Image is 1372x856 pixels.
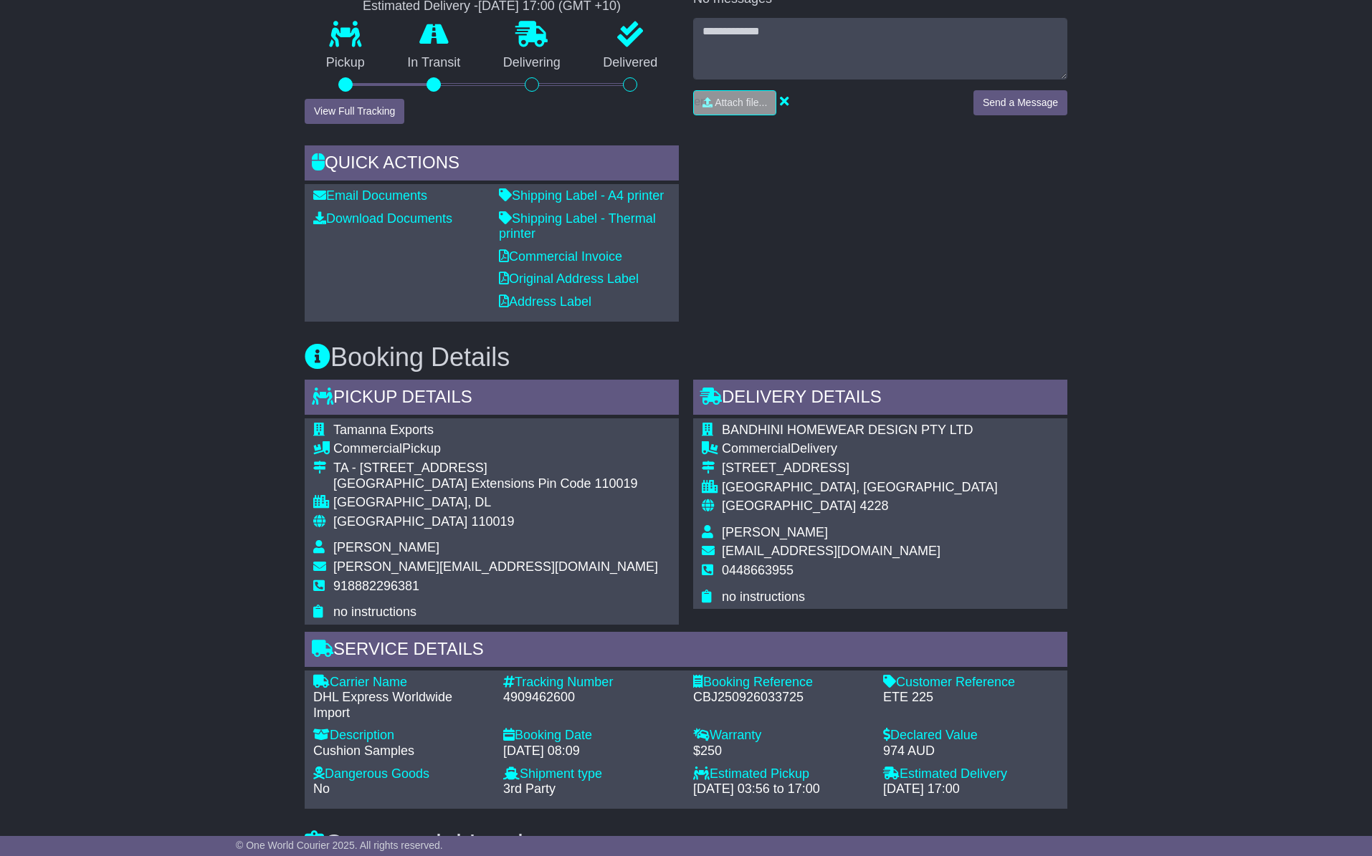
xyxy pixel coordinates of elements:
[883,782,1059,797] div: [DATE] 17:00
[722,441,998,457] div: Delivery
[503,728,679,744] div: Booking Date
[693,690,869,706] div: CBJ250926033725
[333,476,658,492] div: [GEOGRAPHIC_DATA] Extensions Pin Code 110019
[499,294,591,309] a: Address Label
[305,380,679,418] div: Pickup Details
[333,441,658,457] div: Pickup
[973,90,1067,115] button: Send a Message
[883,744,1059,759] div: 974 AUD
[499,271,639,286] a: Original Address Label
[499,188,664,203] a: Shipping Label - A4 printer
[333,559,658,574] span: [PERSON_NAME][EMAIL_ADDRESS][DOMAIN_NAME]
[471,514,514,529] span: 110019
[313,766,489,782] div: Dangerous Goods
[386,55,482,71] p: In Transit
[722,525,828,539] span: [PERSON_NAME]
[503,782,556,796] span: 3rd Party
[482,55,582,71] p: Delivering
[693,380,1067,418] div: Delivery Details
[305,145,679,184] div: Quick Actions
[693,675,869,691] div: Booking Reference
[333,514,467,529] span: [GEOGRAPHIC_DATA]
[503,675,679,691] div: Tracking Number
[305,343,1067,372] h3: Booking Details
[883,728,1059,744] div: Declared Value
[693,728,869,744] div: Warranty
[722,563,794,577] span: 0448663955
[582,55,680,71] p: Delivered
[313,782,330,796] span: No
[305,99,404,124] button: View Full Tracking
[333,605,416,619] span: no instructions
[313,690,489,721] div: DHL Express Worldwide Import
[883,675,1059,691] div: Customer Reference
[722,461,998,476] div: [STREET_ADDRESS]
[333,495,658,511] div: [GEOGRAPHIC_DATA], DL
[693,782,869,797] div: [DATE] 03:56 to 17:00
[722,441,791,456] span: Commercial
[313,211,452,226] a: Download Documents
[305,632,1067,670] div: Service Details
[503,690,679,706] div: 4909462600
[333,441,402,456] span: Commercial
[333,461,658,476] div: TA - [STREET_ADDRESS]
[693,766,869,782] div: Estimated Pickup
[313,744,489,759] div: Cushion Samples
[859,499,888,513] span: 4228
[722,480,998,496] div: [GEOGRAPHIC_DATA], [GEOGRAPHIC_DATA]
[883,690,1059,706] div: ETE 225
[499,211,656,241] a: Shipping Label - Thermal printer
[883,766,1059,782] div: Estimated Delivery
[499,249,622,264] a: Commercial Invoice
[236,840,443,851] span: © One World Courier 2025. All rights reserved.
[333,579,419,593] span: 918882296381
[333,423,434,437] span: Tamanna Exports
[722,499,856,513] span: [GEOGRAPHIC_DATA]
[722,423,973,437] span: BANDHINI HOMEWEAR DESIGN PTY LTD
[503,744,679,759] div: [DATE] 08:09
[722,544,940,558] span: [EMAIL_ADDRESS][DOMAIN_NAME]
[503,766,679,782] div: Shipment type
[313,728,489,744] div: Description
[313,188,427,203] a: Email Documents
[333,540,439,554] span: [PERSON_NAME]
[722,590,805,604] span: no instructions
[313,675,489,691] div: Carrier Name
[305,55,386,71] p: Pickup
[693,744,869,759] div: $250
